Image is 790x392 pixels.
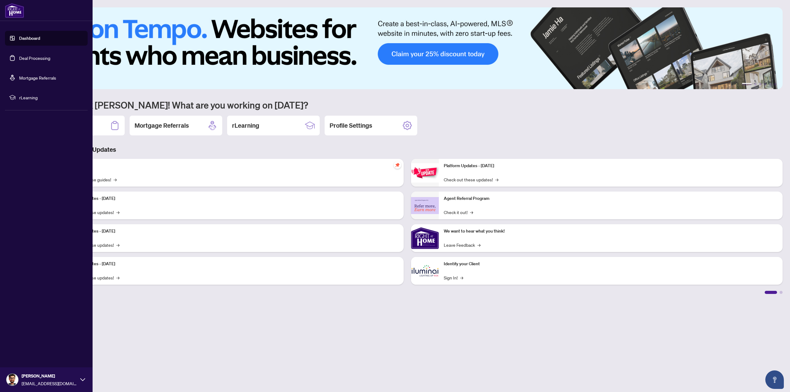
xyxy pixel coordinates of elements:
p: Platform Updates - [DATE] [444,163,778,169]
a: Deal Processing [19,55,50,61]
p: Agent Referral Program [444,195,778,202]
h2: rLearning [232,121,259,130]
a: Dashboard [19,35,40,41]
span: rLearning [19,94,83,101]
img: logo [5,3,24,18]
button: 5 [769,83,771,85]
p: Self-Help [65,163,399,169]
img: Platform Updates - June 23, 2025 [411,163,439,183]
a: Check it out!→ [444,209,473,216]
a: Mortgage Referrals [19,75,56,80]
button: Open asap [765,370,784,389]
span: → [116,274,119,281]
img: Profile Icon [6,374,18,386]
p: Platform Updates - [DATE] [65,195,399,202]
h1: Welcome back [PERSON_NAME]! What are you working on [DATE]? [32,99,783,111]
p: Platform Updates - [DATE] [65,261,399,267]
a: Leave Feedback→ [444,241,480,248]
a: Sign In!→ [444,274,463,281]
span: [EMAIL_ADDRESS][DOMAIN_NAME] [22,380,77,387]
span: → [114,176,117,183]
span: → [495,176,498,183]
button: 1 [742,83,752,85]
img: Identify your Client [411,257,439,285]
img: We want to hear what you think! [411,224,439,252]
span: [PERSON_NAME] [22,373,77,379]
span: → [116,209,119,216]
span: → [116,241,119,248]
span: pushpin [394,161,401,169]
img: Agent Referral Program [411,197,439,214]
span: → [477,241,480,248]
button: 4 [764,83,767,85]
h2: Mortgage Referrals [135,121,189,130]
img: Slide 0 [32,7,783,89]
p: Platform Updates - [DATE] [65,228,399,235]
span: → [470,209,473,216]
button: 2 [754,83,757,85]
span: → [460,274,463,281]
p: Identify your Client [444,261,778,267]
button: 3 [759,83,762,85]
button: 6 [774,83,776,85]
h3: Brokerage & Industry Updates [32,145,783,154]
a: Check out these updates!→ [444,176,498,183]
h2: Profile Settings [330,121,372,130]
p: We want to hear what you think! [444,228,778,235]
